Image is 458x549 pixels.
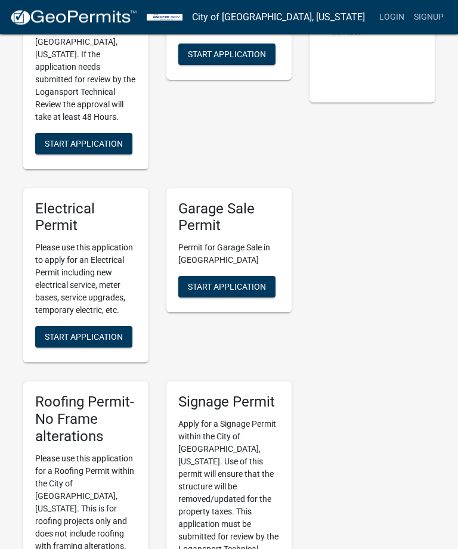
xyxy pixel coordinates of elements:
h5: Roofing Permit- No Frame alterations [35,394,137,445]
a: Login [375,6,409,29]
button: Start Application [35,134,132,155]
h5: Garage Sale Permit [178,201,280,235]
button: Start Application [178,44,276,66]
span: Start Application [45,139,123,148]
button: Start Application [35,327,132,348]
span: Start Application [188,50,266,60]
span: Start Application [45,333,123,342]
img: City of Logansport, Indiana [147,14,182,21]
h5: Electrical Permit [35,201,137,235]
h5: Signage Permit [178,394,280,411]
a: City of [GEOGRAPHIC_DATA], [US_STATE] [192,7,365,27]
p: Please use this application to apply for an Electrical Permit including new electrical service, m... [35,242,137,317]
button: Start Application [178,277,276,298]
a: Signup [409,6,448,29]
p: Permit for Garage Sale in [GEOGRAPHIC_DATA] [178,242,280,267]
span: Start Application [188,283,266,292]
